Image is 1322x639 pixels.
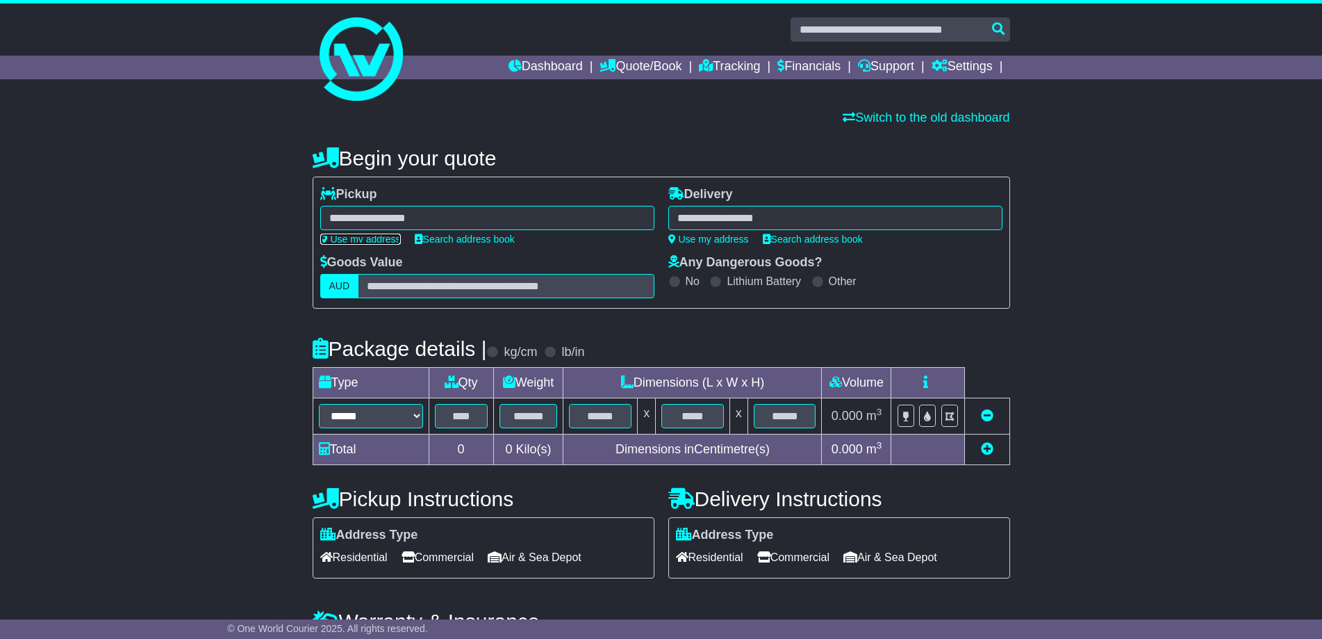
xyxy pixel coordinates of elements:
span: Residential [320,547,388,568]
a: Financials [777,56,841,79]
span: 0 [505,442,512,456]
label: AUD [320,274,359,298]
span: © One World Courier 2025. All rights reserved. [227,623,428,634]
h4: Pickup Instructions [313,487,654,510]
h4: Package details | [313,337,487,360]
span: 0.000 [832,409,863,423]
td: x [729,398,747,435]
td: Volume [822,368,891,398]
a: Tracking [699,56,760,79]
td: 0 [429,435,493,465]
label: Address Type [320,528,418,543]
a: Use my address [320,234,401,245]
a: Use my address [668,234,749,245]
td: Total [313,435,429,465]
span: Commercial [402,547,474,568]
span: 0.000 [832,442,863,456]
h4: Warranty & Insurance [313,610,1010,633]
span: m [866,442,882,456]
a: Search address book [763,234,863,245]
td: Weight [493,368,563,398]
a: Remove this item [981,409,993,423]
label: kg/cm [504,345,537,360]
span: Residential [676,547,743,568]
label: Lithium Battery [727,275,801,288]
label: Other [829,275,857,288]
sup: 3 [877,440,882,451]
a: Support [858,56,914,79]
label: lb/in [561,345,584,360]
a: Add new item [981,442,993,456]
label: Address Type [676,528,774,543]
h4: Delivery Instructions [668,487,1010,510]
a: Quote/Book [600,56,681,79]
a: Settings [932,56,993,79]
h4: Begin your quote [313,147,1010,170]
td: Kilo(s) [493,435,563,465]
span: m [866,409,882,423]
a: Search address book [415,234,515,245]
sup: 3 [877,407,882,417]
a: Switch to the old dashboard [843,111,1009,124]
a: Dashboard [509,56,583,79]
td: x [638,398,656,435]
label: Pickup [320,187,377,202]
span: Commercial [757,547,829,568]
label: Goods Value [320,255,403,270]
td: Type [313,368,429,398]
label: No [686,275,700,288]
span: Air & Sea Depot [843,547,937,568]
td: Dimensions in Centimetre(s) [563,435,822,465]
td: Qty [429,368,493,398]
label: Any Dangerous Goods? [668,255,823,270]
span: Air & Sea Depot [488,547,581,568]
label: Delivery [668,187,733,202]
td: Dimensions (L x W x H) [563,368,822,398]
